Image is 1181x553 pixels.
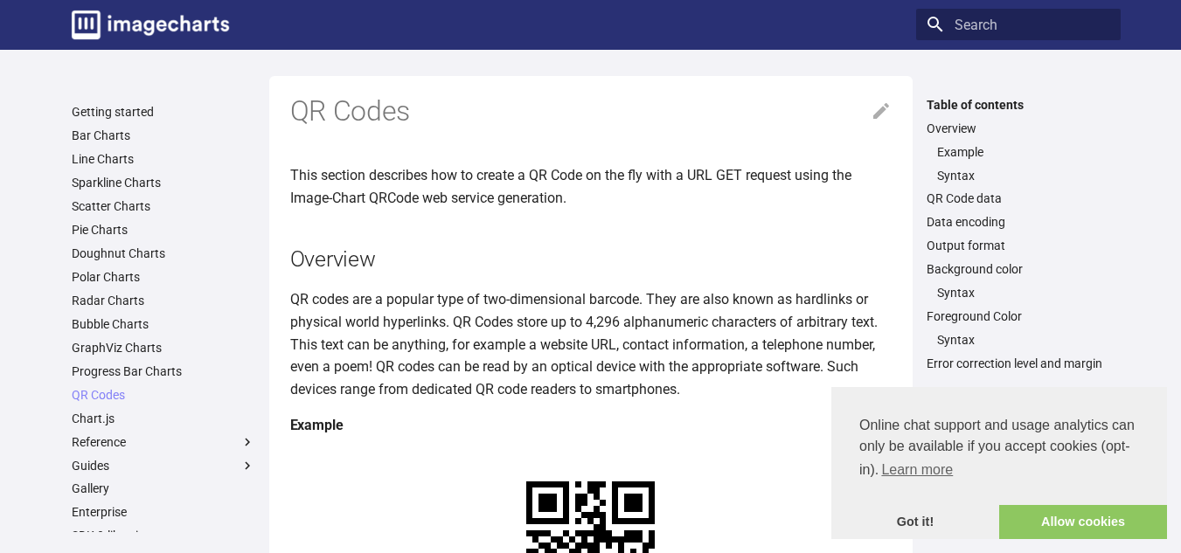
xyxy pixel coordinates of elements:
[831,505,999,540] a: dismiss cookie message
[927,190,1110,206] a: QR Code data
[72,387,255,403] a: QR Codes
[72,175,255,190] a: Sparkline Charts
[927,238,1110,253] a: Output format
[72,458,255,474] label: Guides
[999,505,1167,540] a: allow cookies
[72,245,255,261] a: Doughnut Charts
[937,168,1110,183] a: Syntax
[72,434,255,450] label: Reference
[290,164,892,209] p: This section describes how to create a QR Code on the fly with a URL GET request using the Image-...
[72,340,255,356] a: GraphViz Charts
[916,97,1121,372] nav: Table of contents
[831,387,1167,539] div: cookieconsent
[290,414,892,437] h4: Example
[72,198,255,214] a: Scatter Charts
[916,97,1121,113] label: Table of contents
[72,504,255,520] a: Enterprise
[937,332,1110,348] a: Syntax
[290,93,892,130] h1: QR Codes
[859,415,1139,483] span: Online chat support and usage analytics can only be available if you accept cookies (opt-in).
[72,363,255,379] a: Progress Bar Charts
[72,104,255,120] a: Getting started
[72,222,255,238] a: Pie Charts
[916,9,1121,40] input: Search
[72,293,255,308] a: Radar Charts
[927,144,1110,183] nav: Overview
[72,480,255,496] a: Gallery
[290,288,892,400] p: QR codes are a popular type of two-dimensional barcode. They are also known as hardlinks or physi...
[72,411,255,426] a: Chart.js
[927,261,1110,277] a: Background color
[927,308,1110,324] a: Foreground Color
[937,144,1110,160] a: Example
[927,356,1110,371] a: Error correction level and margin
[937,285,1110,301] a: Syntax
[927,285,1110,301] nav: Background color
[879,457,955,483] a: learn more about cookies
[72,316,255,332] a: Bubble Charts
[72,269,255,285] a: Polar Charts
[72,128,255,143] a: Bar Charts
[927,214,1110,230] a: Data encoding
[927,332,1110,348] nav: Foreground Color
[72,151,255,167] a: Line Charts
[72,528,255,543] a: SDK & libraries
[927,121,1110,136] a: Overview
[72,10,229,39] img: logo
[65,3,236,46] a: Image-Charts documentation
[290,244,892,274] h2: Overview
